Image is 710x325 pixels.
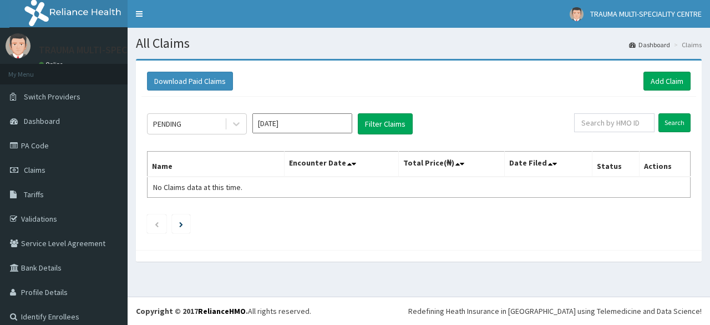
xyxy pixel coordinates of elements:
[24,116,60,126] span: Dashboard
[671,40,702,49] li: Claims
[6,33,31,58] img: User Image
[398,152,504,177] th: Total Price(₦)
[153,182,242,192] span: No Claims data at this time.
[590,9,702,19] span: TRAUMA MULTI-SPECIALITY CENTRE
[24,92,80,102] span: Switch Providers
[592,152,639,177] th: Status
[148,152,285,177] th: Name
[643,72,691,91] a: Add Claim
[639,152,690,177] th: Actions
[136,36,702,51] h1: All Claims
[574,113,655,132] input: Search by HMO ID
[24,165,45,175] span: Claims
[358,113,413,134] button: Filter Claims
[629,40,670,49] a: Dashboard
[284,152,398,177] th: Encounter Date
[504,152,592,177] th: Date Filed
[198,306,246,316] a: RelianceHMO
[252,113,352,133] input: Select Month and Year
[39,61,65,68] a: Online
[136,306,248,316] strong: Copyright © 2017 .
[128,297,710,325] footer: All rights reserved.
[408,306,702,317] div: Redefining Heath Insurance in [GEOGRAPHIC_DATA] using Telemedicine and Data Science!
[658,113,691,132] input: Search
[39,45,190,55] p: TRAUMA MULTI-SPECIALITY CENTRE
[570,7,584,21] img: User Image
[154,219,159,229] a: Previous page
[147,72,233,91] button: Download Paid Claims
[179,219,183,229] a: Next page
[24,189,44,199] span: Tariffs
[153,118,181,129] div: PENDING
